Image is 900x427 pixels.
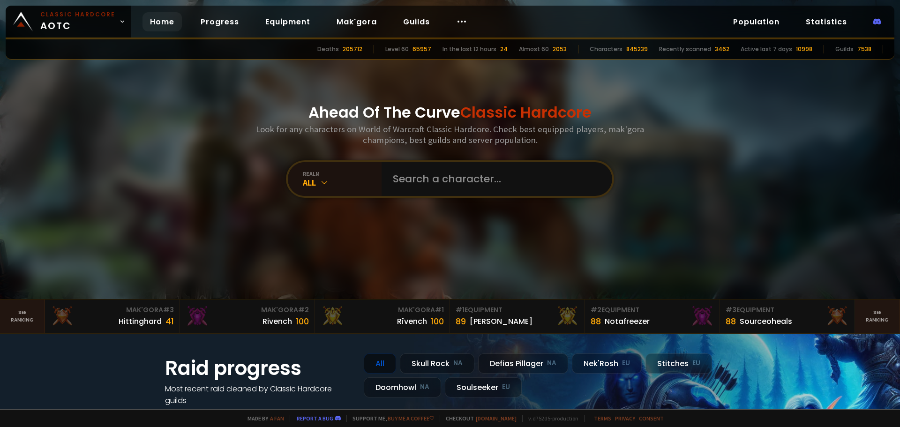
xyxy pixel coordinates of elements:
[553,45,567,53] div: 2053
[40,10,115,33] span: AOTC
[502,382,510,392] small: EU
[645,353,712,374] div: Stitches
[857,45,871,53] div: 7538
[317,45,339,53] div: Deaths
[346,415,434,422] span: Support me,
[163,305,174,315] span: # 3
[692,359,700,368] small: EU
[590,45,622,53] div: Characters
[615,415,635,422] a: Privacy
[519,45,549,53] div: Almost 60
[591,315,601,328] div: 88
[119,315,162,327] div: Hittinghard
[726,305,849,315] div: Equipment
[442,45,496,53] div: In the last 12 hours
[296,315,309,328] div: 100
[180,300,315,333] a: Mak'Gora#2Rivench100
[343,45,362,53] div: 205712
[321,305,444,315] div: Mak'Gora
[470,315,532,327] div: [PERSON_NAME]
[258,12,318,31] a: Equipment
[835,45,854,53] div: Guilds
[364,353,396,374] div: All
[605,315,650,327] div: Notafreezer
[522,415,578,422] span: v. d752d5 - production
[252,124,648,145] h3: Look for any characters on World of Warcraft Classic Hardcore. Check best equipped players, mak'g...
[165,383,352,406] h4: Most recent raid cleaned by Classic Hardcore guilds
[388,415,434,422] a: Buy me a coffee
[303,177,382,188] div: All
[585,300,720,333] a: #2Equipment88Notafreezer
[639,415,664,422] a: Consent
[297,415,333,422] a: Report a bug
[40,10,115,19] small: Classic Hardcore
[456,305,579,315] div: Equipment
[460,102,592,123] span: Classic Hardcore
[298,305,309,315] span: # 2
[6,6,131,37] a: Classic HardcoreAOTC
[165,407,226,418] a: See all progress
[594,415,611,422] a: Terms
[303,170,382,177] div: realm
[572,353,642,374] div: Nek'Rosh
[659,45,711,53] div: Recently scanned
[450,300,585,333] a: #1Equipment89[PERSON_NAME]
[726,315,736,328] div: 88
[720,300,855,333] a: #3Equipment88Sourceoheals
[500,45,508,53] div: 24
[165,315,174,328] div: 41
[726,305,736,315] span: # 3
[796,45,812,53] div: 10998
[440,415,517,422] span: Checkout
[193,12,247,31] a: Progress
[412,45,431,53] div: 65957
[315,300,450,333] a: Mak'Gora#1Rîvench100
[591,305,714,315] div: Equipment
[622,359,630,368] small: EU
[435,305,444,315] span: # 1
[186,305,309,315] div: Mak'Gora
[387,162,601,196] input: Search a character...
[397,315,427,327] div: Rîvench
[165,353,352,383] h1: Raid progress
[45,300,180,333] a: Mak'Gora#3Hittinghard41
[396,12,437,31] a: Guilds
[547,359,556,368] small: NA
[740,315,792,327] div: Sourceoheals
[262,315,292,327] div: Rivench
[453,359,463,368] small: NA
[329,12,384,31] a: Mak'gora
[476,415,517,422] a: [DOMAIN_NAME]
[242,415,284,422] span: Made by
[308,101,592,124] h1: Ahead Of The Curve
[456,315,466,328] div: 89
[741,45,792,53] div: Active last 7 days
[400,353,474,374] div: Skull Rock
[591,305,601,315] span: # 2
[726,12,787,31] a: Population
[431,315,444,328] div: 100
[364,377,441,397] div: Doomhowl
[445,377,522,397] div: Soulseeker
[385,45,409,53] div: Level 60
[798,12,855,31] a: Statistics
[51,305,174,315] div: Mak'Gora
[456,305,465,315] span: # 1
[855,300,900,333] a: Seeranking
[420,382,429,392] small: NA
[715,45,729,53] div: 3462
[478,353,568,374] div: Defias Pillager
[626,45,648,53] div: 845239
[142,12,182,31] a: Home
[270,415,284,422] a: a fan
